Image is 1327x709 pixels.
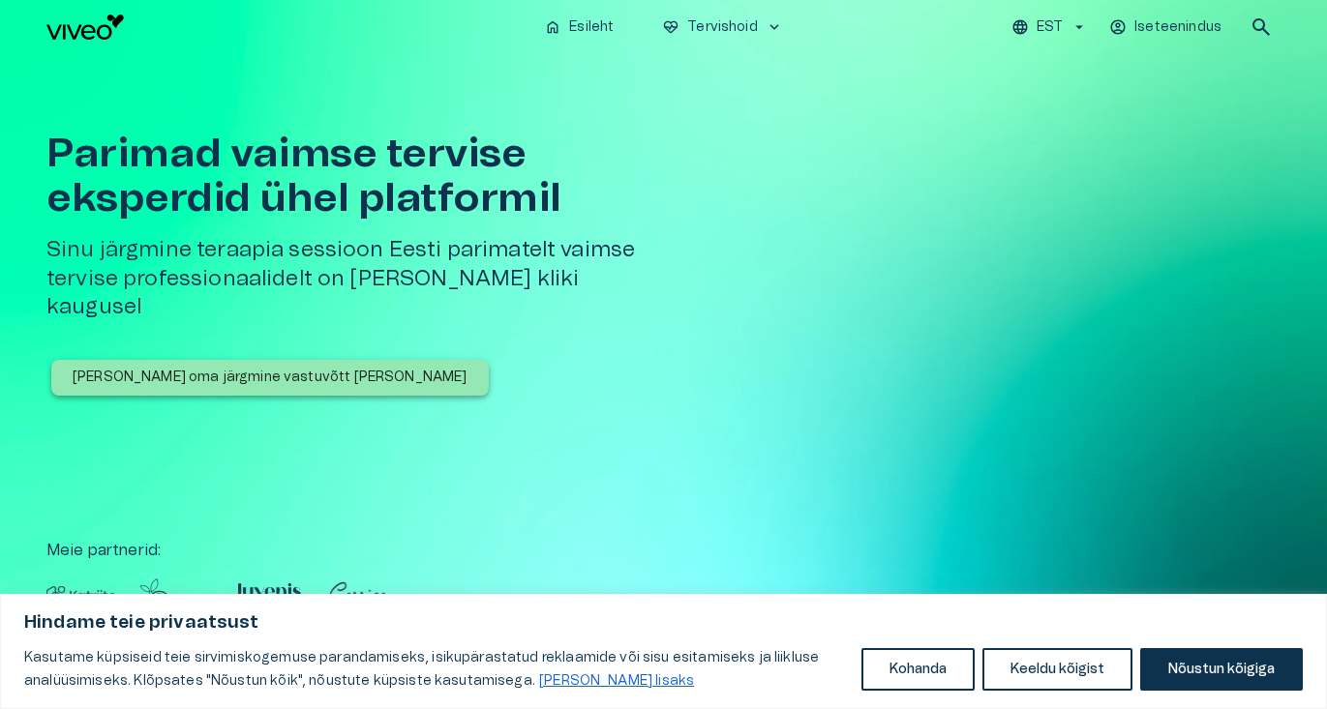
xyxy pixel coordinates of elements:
a: Navigate to homepage [46,15,528,40]
button: homeEsileht [536,14,623,42]
p: EST [1037,17,1063,38]
button: ecg_heartTervishoidkeyboard_arrow_down [654,14,791,42]
a: Loe lisaks [538,673,695,689]
button: open search modal [1242,8,1281,46]
img: Partner logo [324,577,394,614]
span: search [1250,15,1273,39]
span: home [544,18,561,36]
p: Esileht [569,17,614,38]
button: Iseteenindus [1106,14,1226,42]
p: Tervishoid [687,17,758,38]
button: Nõustun kõigiga [1140,648,1303,691]
img: Viveo logo [46,15,124,40]
button: EST [1009,14,1091,42]
span: ecg_heart [662,18,679,36]
img: Partner logo [231,577,301,614]
h5: Sinu järgmine teraapia sessioon Eesti parimatelt vaimse tervise professionaalidelt on [PERSON_NAM... [46,236,674,321]
p: Kasutame küpsiseid teie sirvimiskogemuse parandamiseks, isikupärastatud reklaamide või sisu esita... [24,646,847,693]
button: Keeldu kõigist [982,648,1132,691]
p: [PERSON_NAME] oma järgmine vastuvõtt [PERSON_NAME] [73,368,467,388]
button: Kohanda [861,648,975,691]
span: keyboard_arrow_down [766,18,783,36]
h1: Parimad vaimse tervise eksperdid ühel platformil [46,132,674,221]
p: Hindame teie privaatsust [24,611,1303,635]
p: Meie partnerid : [46,539,1281,562]
button: [PERSON_NAME] oma järgmine vastuvõtt [PERSON_NAME] [51,360,489,396]
img: Partner logo [46,577,116,614]
img: Partner logo [139,577,208,614]
p: Iseteenindus [1134,17,1221,38]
